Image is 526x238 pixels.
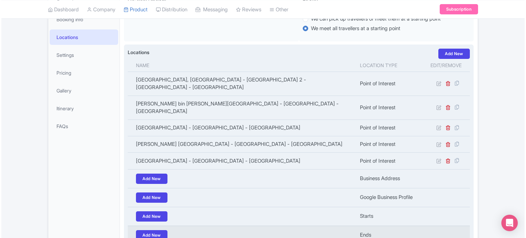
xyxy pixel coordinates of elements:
[48,118,117,134] a: FAQs
[48,101,117,116] a: Itinerary
[126,49,148,56] label: Locations
[126,72,354,96] td: [GEOGRAPHIC_DATA], [GEOGRAPHIC_DATA] - [GEOGRAPHIC_DATA] 2 - [GEOGRAPHIC_DATA] - [GEOGRAPHIC_DATA]
[48,12,117,27] a: Booking Info
[354,72,421,96] td: Point of Interest
[354,207,421,226] td: Starts
[135,192,166,203] a: Add New
[135,174,166,184] a: Add New
[126,96,354,120] td: [PERSON_NAME] bin [PERSON_NAME][GEOGRAPHIC_DATA] - [GEOGRAPHIC_DATA] - [GEOGRAPHIC_DATA]
[354,120,421,136] td: Point of Interest
[48,65,117,80] a: Pricing
[438,4,477,14] a: Subscription
[48,29,117,45] a: Locations
[126,120,354,136] td: [GEOGRAPHIC_DATA] - [GEOGRAPHIC_DATA] - [GEOGRAPHIC_DATA]
[354,96,421,120] td: Point of Interest
[354,59,421,72] th: Location type
[437,49,468,59] a: Add New
[354,153,421,169] td: Point of Interest
[126,153,354,169] td: [GEOGRAPHIC_DATA] - [GEOGRAPHIC_DATA] - [GEOGRAPHIC_DATA]
[500,215,516,231] div: Open Intercom Messenger
[48,47,117,63] a: Settings
[126,59,354,72] th: Name
[354,169,421,188] td: Business Address
[126,136,354,152] td: [PERSON_NAME] [GEOGRAPHIC_DATA] - [GEOGRAPHIC_DATA] - [GEOGRAPHIC_DATA]
[310,25,399,33] label: We meet all travellers at a starting point
[421,59,468,72] th: Edit/Remove
[135,211,166,222] a: Add New
[48,83,117,98] a: Gallery
[354,188,421,207] td: Google Business Profile
[354,136,421,152] td: Point of Interest
[310,15,439,23] label: We can pick up travellers or meet them at a starting point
